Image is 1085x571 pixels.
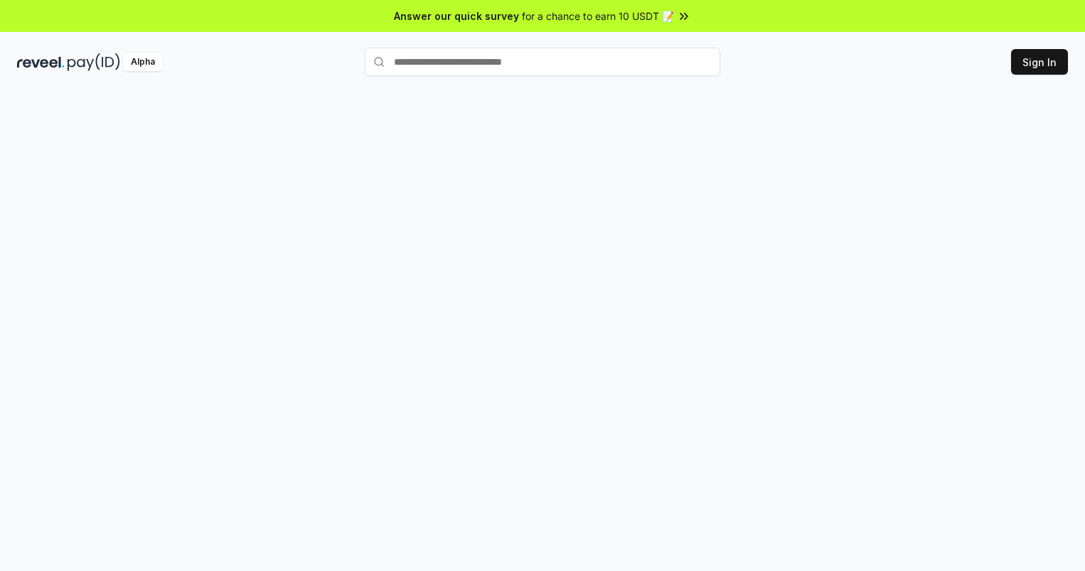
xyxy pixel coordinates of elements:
span: Answer our quick survey [394,9,519,23]
span: for a chance to earn 10 USDT 📝 [522,9,674,23]
img: reveel_dark [17,53,65,71]
div: Alpha [123,53,163,71]
button: Sign In [1011,49,1068,75]
img: pay_id [68,53,120,71]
